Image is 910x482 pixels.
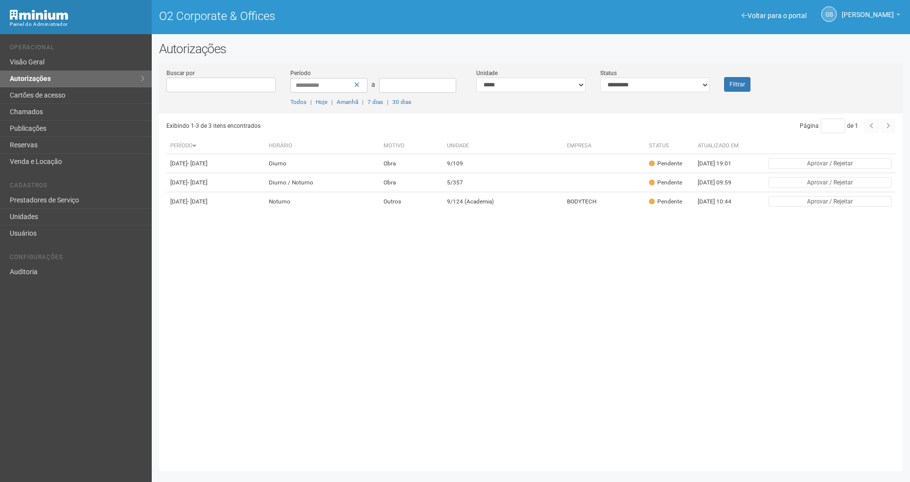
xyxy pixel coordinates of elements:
[649,198,682,206] div: Pendente
[166,154,265,173] td: [DATE]
[380,138,443,154] th: Motivo
[724,77,750,92] button: Filtrar
[563,192,645,211] td: BODYTECH
[166,173,265,192] td: [DATE]
[742,12,807,20] a: Voltar para o portal
[563,138,645,154] th: Empresa
[842,12,900,20] a: [PERSON_NAME]
[768,177,891,188] button: Aprovar / Rejeitar
[694,138,748,154] th: Atualizado em
[380,192,443,211] td: Outros
[600,69,617,78] label: Status
[166,192,265,211] td: [DATE]
[187,179,207,186] span: - [DATE]
[645,138,694,154] th: Status
[800,122,858,129] span: Página de 1
[166,119,528,133] div: Exibindo 1-3 de 3 itens encontrados
[331,99,333,105] span: |
[694,192,748,211] td: [DATE] 10:44
[768,196,891,207] button: Aprovar / Rejeitar
[265,192,380,211] td: Noturno
[362,99,364,105] span: |
[443,154,563,173] td: 9/109
[694,154,748,173] td: [DATE] 19:01
[159,41,903,56] h2: Autorizações
[380,173,443,192] td: Obra
[443,173,563,192] td: 5/357
[392,99,411,105] a: 30 dias
[265,154,380,173] td: Diurno
[10,20,144,29] div: Painel do Administrador
[10,182,144,192] li: Cadastros
[649,179,682,187] div: Pendente
[367,99,383,105] a: 7 dias
[310,99,312,105] span: |
[387,99,388,105] span: |
[265,138,380,154] th: Horário
[316,99,327,105] a: Hoje
[10,254,144,264] li: Configurações
[694,173,748,192] td: [DATE] 09:59
[159,10,524,22] h1: O2 Corporate & Offices
[443,192,563,211] td: 9/124 (Academia)
[443,138,563,154] th: Unidade
[290,99,306,105] a: Todos
[265,173,380,192] td: Diurno / Noturno
[166,69,195,78] label: Buscar por
[649,160,682,168] div: Pendente
[187,160,207,167] span: - [DATE]
[187,198,207,205] span: - [DATE]
[380,154,443,173] td: Obra
[166,138,265,154] th: Período
[842,1,894,19] span: Gabriela Souza
[821,6,837,22] a: GS
[337,99,358,105] a: Amanhã
[10,44,144,54] li: Operacional
[10,10,68,20] img: Minium
[290,69,311,78] label: Período
[768,158,891,169] button: Aprovar / Rejeitar
[476,69,498,78] label: Unidade
[371,80,375,88] span: a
